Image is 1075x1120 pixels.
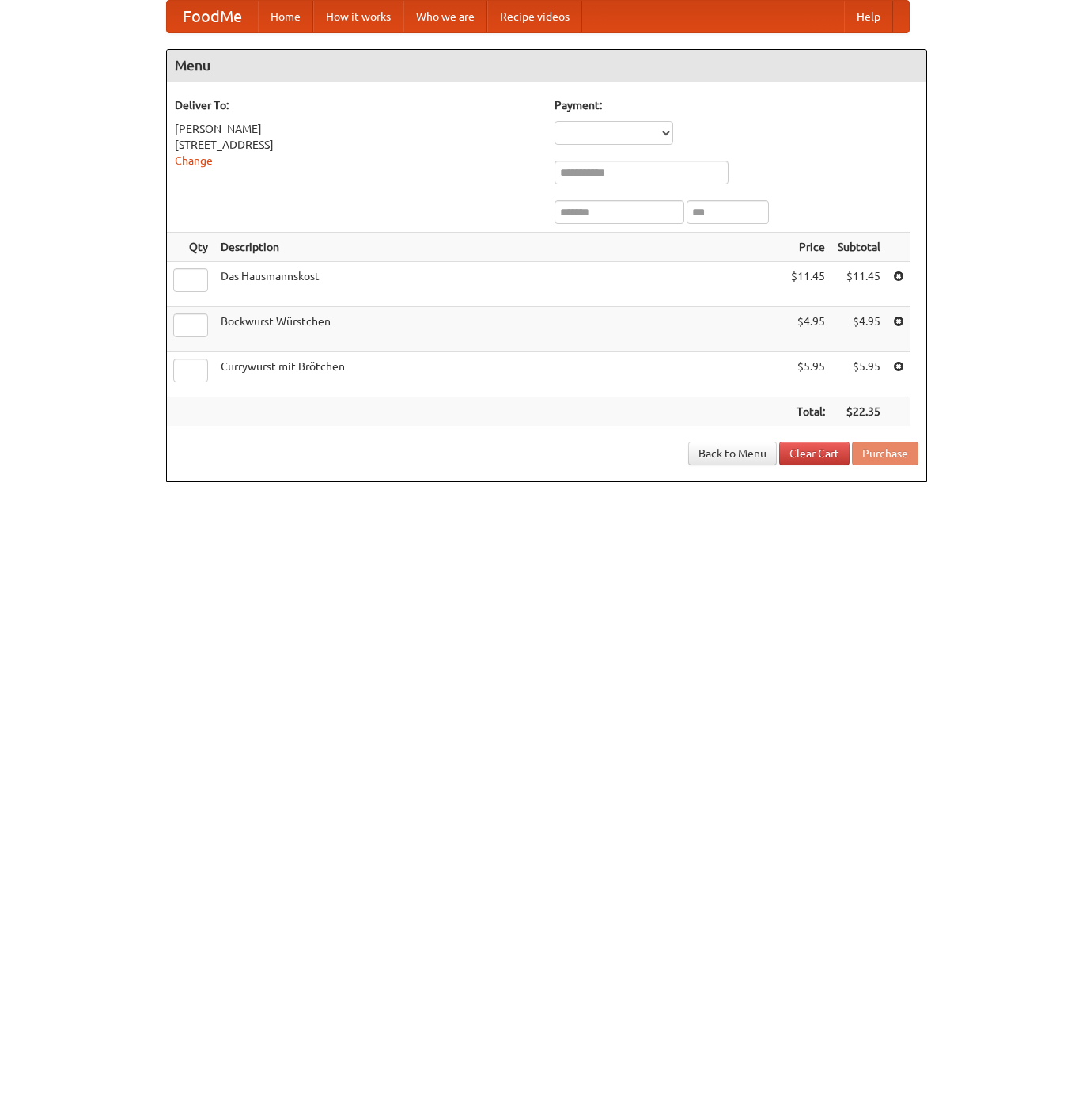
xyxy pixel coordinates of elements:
[214,262,785,307] td: Das Hausmannskost
[785,262,831,307] td: $11.45
[487,1,582,32] a: Recipe videos
[175,137,539,153] div: [STREET_ADDRESS]
[403,1,487,32] a: Who we are
[214,307,785,352] td: Bockwurst Würstchen
[214,233,785,262] th: Description
[175,97,539,113] h5: Deliver To:
[831,352,887,397] td: $5.95
[779,442,850,465] a: Clear Cart
[214,352,785,397] td: Currywurst mit Brötchen
[785,233,831,262] th: Price
[831,397,887,427] th: $22.35
[167,50,926,82] h4: Menu
[785,352,831,397] td: $5.95
[258,1,313,32] a: Home
[167,1,258,32] a: FoodMe
[785,397,831,427] th: Total:
[167,233,214,262] th: Qty
[831,233,887,262] th: Subtotal
[555,97,918,113] h5: Payment:
[688,442,777,465] a: Back to Menu
[175,154,213,167] a: Change
[852,442,918,465] button: Purchase
[175,121,539,137] div: [PERSON_NAME]
[313,1,403,32] a: How it works
[831,262,887,307] td: $11.45
[785,307,831,352] td: $4.95
[831,307,887,352] td: $4.95
[844,1,893,32] a: Help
